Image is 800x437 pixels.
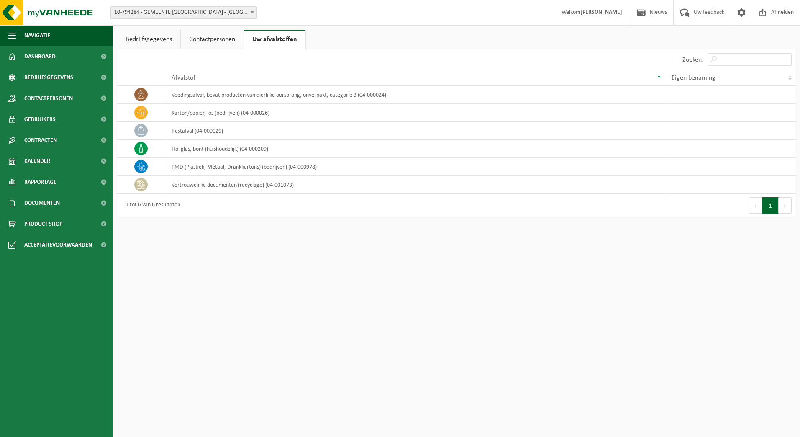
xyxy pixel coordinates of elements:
[244,30,305,49] a: Uw afvalstoffen
[117,30,180,49] a: Bedrijfsgegevens
[121,198,180,213] div: 1 tot 6 van 6 resultaten
[4,419,140,437] iframe: chat widget
[580,9,622,15] strong: [PERSON_NAME]
[165,122,665,140] td: restafval (04-000029)
[24,130,57,151] span: Contracten
[779,197,792,214] button: Next
[24,234,92,255] span: Acceptatievoorwaarden
[24,88,73,109] span: Contactpersonen
[24,67,73,88] span: Bedrijfsgegevens
[749,197,762,214] button: Previous
[24,193,60,213] span: Documenten
[181,30,244,49] a: Contactpersonen
[172,75,195,81] span: Afvalstof
[762,197,779,214] button: 1
[165,158,665,176] td: PMD (Plastiek, Metaal, Drankkartons) (bedrijven) (04-000978)
[165,104,665,122] td: karton/papier, los (bedrijven) (04-000026)
[24,151,50,172] span: Kalender
[165,140,665,158] td: hol glas, bont (huishoudelijk) (04-000209)
[24,25,50,46] span: Navigatie
[110,6,257,19] span: 10-794284 - GEMEENTE BEVEREN - BEVEREN-WAAS
[24,46,56,67] span: Dashboard
[165,86,665,104] td: voedingsafval, bevat producten van dierlijke oorsprong, onverpakt, categorie 3 (04-000024)
[24,213,62,234] span: Product Shop
[682,57,703,63] label: Zoeken:
[24,109,56,130] span: Gebruikers
[111,7,256,18] span: 10-794284 - GEMEENTE BEVEREN - BEVEREN-WAAS
[672,75,715,81] span: Eigen benaming
[165,176,665,194] td: vertrouwelijke documenten (recyclage) (04-001073)
[24,172,56,193] span: Rapportage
